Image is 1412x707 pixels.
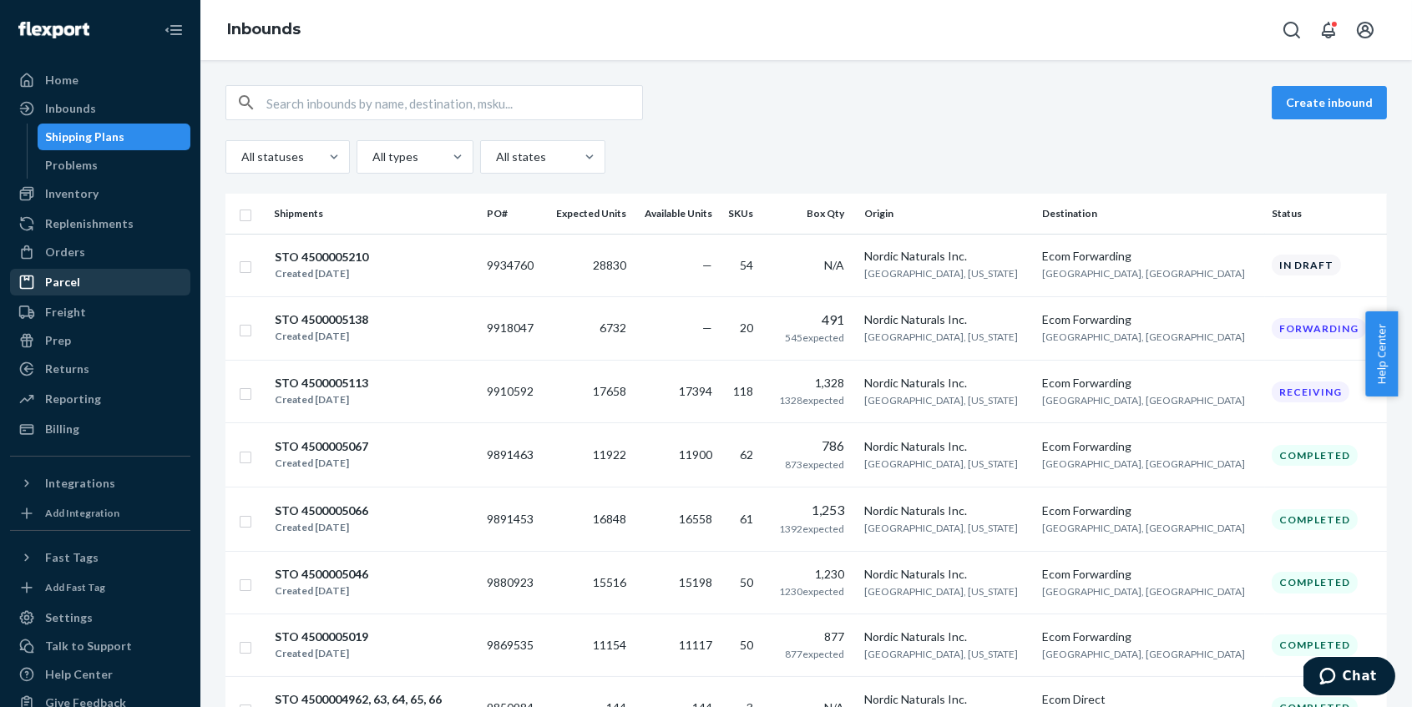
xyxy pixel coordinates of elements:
div: 877 [773,629,843,645]
a: Replenishments [10,210,190,237]
div: STO 4500005210 [275,249,368,265]
div: Nordic Naturals Inc. [864,375,1030,391]
button: Fast Tags [10,544,190,571]
div: Created [DATE] [275,645,368,662]
div: Completed [1272,634,1358,655]
div: Shipping Plans [46,129,125,145]
span: 16558 [679,512,712,526]
span: — [702,258,712,272]
span: [GEOGRAPHIC_DATA], [US_STATE] [864,648,1019,660]
input: All statuses [240,149,241,165]
a: Add Integration [10,503,190,523]
div: Parcel [45,274,80,290]
span: 545 expected [785,331,844,344]
span: 6732 [600,321,626,335]
div: Created [DATE] [275,455,368,472]
div: Receiving [1272,381,1349,402]
ol: breadcrumbs [214,6,314,54]
span: [GEOGRAPHIC_DATA], [GEOGRAPHIC_DATA] [1042,457,1245,470]
span: 11900 [679,447,712,462]
span: 1392 expected [779,523,844,535]
div: STO 4500005066 [275,502,368,519]
a: Parcel [10,269,190,295]
iframe: Opens a widget where you can chat to one of our agents [1303,657,1395,699]
div: Created [DATE] [275,583,368,599]
div: Ecom Forwarding [1042,629,1258,645]
div: STO 4500005067 [275,438,368,455]
a: Problems [38,152,191,179]
img: Flexport logo [18,22,89,38]
span: 17394 [679,384,712,398]
input: All states [494,149,496,165]
td: 9910592 [480,361,544,423]
span: 1230 expected [779,585,844,598]
a: Home [10,67,190,93]
span: 61 [740,512,753,526]
th: Destination [1035,194,1265,234]
span: 54 [740,258,753,272]
th: Expected Units [544,194,633,234]
button: Open Search Box [1275,13,1308,47]
th: Origin [858,194,1036,234]
span: Help Center [1365,311,1398,396]
div: Problems [46,157,99,174]
span: 873 expected [785,458,844,471]
span: 50 [740,575,753,589]
div: Returns [45,361,89,377]
span: 1328 expected [779,394,844,407]
span: 50 [740,638,753,652]
div: Nordic Naturals Inc. [864,502,1030,519]
div: 491 [773,311,843,330]
div: 1,253 [773,501,843,520]
th: Available Units [633,194,719,234]
a: Reporting [10,386,190,412]
div: Ecom Forwarding [1042,502,1258,519]
a: Orders [10,239,190,265]
span: [GEOGRAPHIC_DATA], [US_STATE] [864,585,1019,598]
div: Add Integration [45,506,119,520]
button: Integrations [10,470,190,497]
span: [GEOGRAPHIC_DATA], [GEOGRAPHIC_DATA] [1042,648,1245,660]
a: Inbounds [227,20,301,38]
div: Add Fast Tag [45,580,105,594]
div: Created [DATE] [275,265,368,282]
th: PO# [480,194,544,234]
div: Replenishments [45,215,134,232]
a: Billing [10,416,190,442]
div: Inventory [45,185,99,202]
span: [GEOGRAPHIC_DATA], [GEOGRAPHIC_DATA] [1042,331,1245,343]
td: 9891463 [480,423,544,487]
span: 28830 [593,258,626,272]
div: Ecom Forwarding [1042,566,1258,583]
div: 1,230 [773,566,843,583]
a: Prep [10,327,190,354]
span: 118 [733,384,753,398]
div: Nordic Naturals Inc. [864,629,1030,645]
span: 11117 [679,638,712,652]
div: Talk to Support [45,638,132,654]
div: Nordic Naturals Inc. [864,311,1030,328]
button: Talk to Support [10,633,190,659]
input: All types [371,149,372,165]
a: Add Fast Tag [10,578,190,598]
td: 9880923 [480,552,544,614]
div: Created [DATE] [275,328,368,345]
div: Orders [45,244,85,260]
button: Open notifications [1312,13,1345,47]
div: STO 4500005113 [275,375,368,391]
div: Nordic Naturals Inc. [864,248,1030,265]
div: Settings [45,609,93,626]
button: Close Navigation [157,13,190,47]
div: Completed [1272,509,1358,530]
a: Shipping Plans [38,124,191,150]
div: STO 4500005138 [275,311,368,328]
div: In draft [1272,255,1341,275]
span: 20 [740,321,753,335]
div: 1,328 [773,375,843,391]
a: Inventory [10,180,190,207]
div: Created [DATE] [275,391,368,408]
div: Completed [1272,445,1358,466]
div: Ecom Forwarding [1042,438,1258,455]
span: — [702,321,712,335]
